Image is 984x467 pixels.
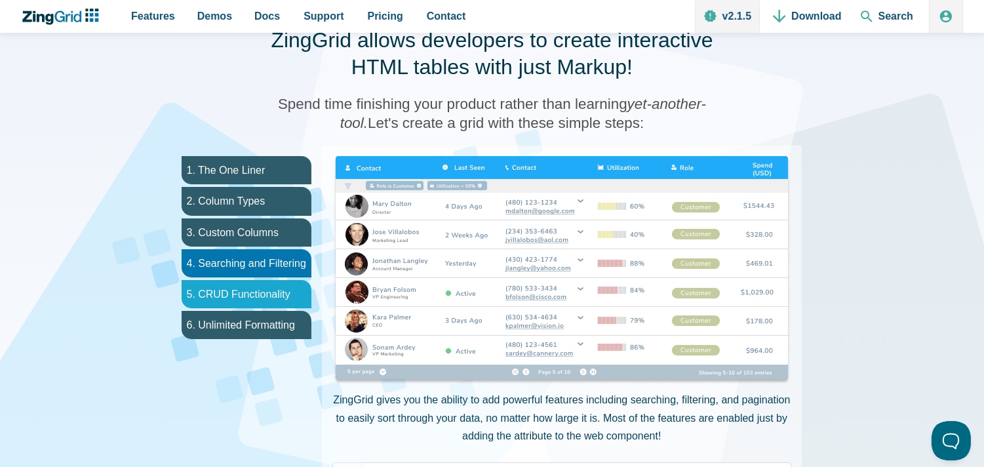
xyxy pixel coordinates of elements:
[182,156,311,184] li: 1. The One Liner
[182,249,311,277] li: 4. Searching and Filtering
[182,187,311,215] li: 2. Column Types
[932,421,971,460] iframe: Help Scout Beacon - Open
[182,280,311,308] li: 5. CRUD Functionality
[254,7,280,25] span: Docs
[263,94,722,132] h3: Spend time finishing your product rather than learning Let's create a grid with these simple steps:
[182,218,311,247] li: 3. Custom Columns
[263,27,722,81] h2: ZingGrid allows developers to create interactive HTML tables with just Markup!
[182,311,311,339] li: 6. Unlimited Formatting
[304,7,344,25] span: Support
[368,7,403,25] span: Pricing
[427,7,466,25] span: Contact
[21,9,106,25] a: ZingChart Logo. Click to return to the homepage
[197,7,232,25] span: Demos
[131,7,175,25] span: Features
[332,391,791,445] p: ZingGrid gives you the ability to add powerful features including searching, filtering, and pagin...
